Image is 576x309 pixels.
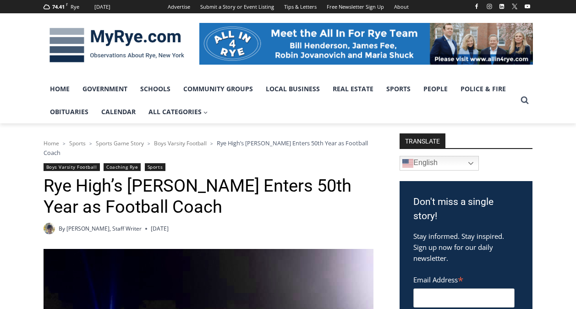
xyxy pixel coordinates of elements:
[96,139,144,147] a: Sports Game Story
[402,158,413,169] img: en
[95,100,142,123] a: Calendar
[177,77,259,100] a: Community Groups
[210,140,213,147] span: >
[509,1,520,12] a: X
[44,139,59,147] a: Home
[154,139,207,147] a: Boys Varsity Football
[142,100,214,123] a: All Categories
[148,107,208,117] span: All Categories
[400,133,445,148] strong: TRANSLATE
[69,139,86,147] a: Sports
[417,77,454,100] a: People
[94,3,110,11] div: [DATE]
[44,22,190,69] img: MyRye.com
[145,163,165,171] a: Sports
[76,77,134,100] a: Government
[413,195,519,224] h3: Don't miss a single story!
[44,138,376,157] nav: Breadcrumbs
[199,23,533,64] img: All in for Rye
[71,3,79,11] div: Rye
[63,140,66,147] span: >
[522,1,533,12] a: YouTube
[148,140,150,147] span: >
[413,270,515,287] label: Email Address
[44,176,376,217] h1: Rye High’s [PERSON_NAME] Enters 50th Year as Football Coach
[44,77,76,100] a: Home
[44,223,55,234] img: (PHOTO: MyRye.com 2024 Head Intern, Editor and now Staff Writer Charlie Morris. Contributed.)Char...
[44,100,95,123] a: Obituaries
[44,163,100,171] a: Boys Varsity Football
[104,163,141,171] a: Coaching Rye
[44,139,368,156] span: Rye High’s [PERSON_NAME] Enters 50th Year as Football Coach
[380,77,417,100] a: Sports
[89,140,92,147] span: >
[66,2,68,7] span: F
[59,224,65,233] span: By
[134,77,177,100] a: Schools
[52,3,65,10] span: 74.41
[400,156,479,171] a: English
[44,223,55,234] a: Author image
[484,1,495,12] a: Instagram
[413,231,519,264] p: Stay informed. Stay inspired. Sign up now for our daily newsletter.
[66,225,142,232] a: [PERSON_NAME], Staff Writer
[44,77,516,124] nav: Primary Navigation
[326,77,380,100] a: Real Estate
[496,1,507,12] a: Linkedin
[151,224,169,233] time: [DATE]
[454,77,512,100] a: Police & Fire
[259,77,326,100] a: Local Business
[471,1,482,12] a: Facebook
[516,92,533,109] button: View Search Form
